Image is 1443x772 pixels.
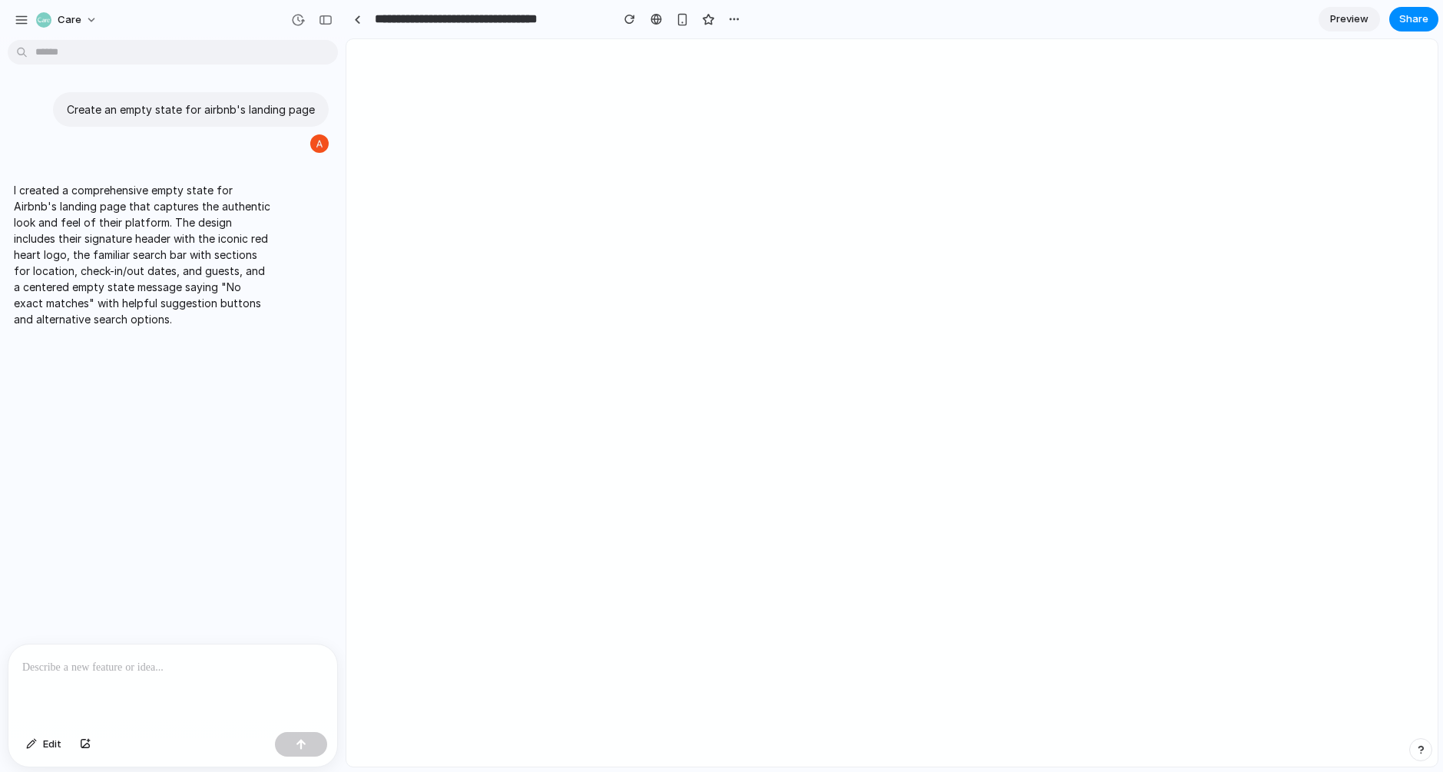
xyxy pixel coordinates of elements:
p: I created a comprehensive empty state for Airbnb's landing page that captures the authentic look ... [14,182,270,327]
button: Care [30,8,105,32]
button: Share [1389,7,1438,31]
span: Share [1399,12,1428,27]
button: Edit [18,732,69,757]
span: Care [58,12,81,28]
a: Preview [1319,7,1380,31]
p: Create an empty state for airbnb's landing page [67,101,315,118]
span: Edit [43,737,61,752]
span: Preview [1330,12,1369,27]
